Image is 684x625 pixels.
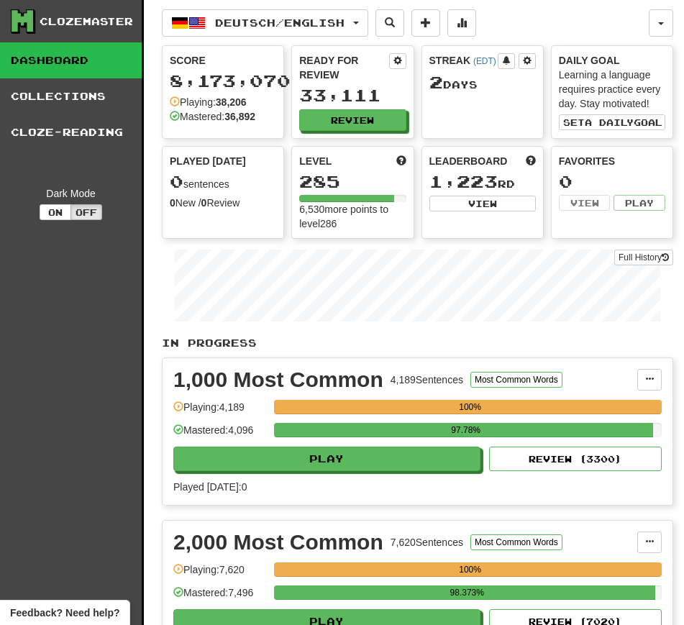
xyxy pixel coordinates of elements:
div: Daily Goal [559,53,665,68]
strong: 36,892 [224,111,255,122]
div: Playing: [170,95,247,109]
div: Mastered: 7,496 [173,585,267,609]
button: Play [614,195,665,211]
div: 100% [278,562,662,577]
button: Play [173,447,480,471]
div: Favorites [559,154,665,168]
span: Played [DATE] [170,154,246,168]
div: Clozemaster [40,14,133,29]
div: 285 [299,173,406,191]
div: sentences [170,173,276,191]
span: Open feedback widget [10,606,119,620]
p: In Progress [162,336,673,350]
button: View [429,196,536,211]
div: Mastered: 4,096 [173,423,267,447]
div: 98.373% [278,585,655,600]
div: Playing: 7,620 [173,562,267,586]
div: 97.78% [278,423,653,437]
strong: 0 [170,197,175,209]
div: 7,620 Sentences [391,535,463,549]
span: 1,223 [429,171,498,191]
div: Learning a language requires practice every day. Stay motivated! [559,68,665,111]
button: Off [70,204,102,220]
span: Level [299,154,332,168]
div: 1,000 Most Common [173,369,383,391]
div: Ready for Review [299,53,388,82]
div: Playing: 4,189 [173,400,267,424]
div: Dark Mode [11,186,131,201]
div: New / Review [170,196,276,210]
button: Add sentence to collection [411,9,440,37]
div: 33,111 [299,86,406,104]
button: Most Common Words [470,372,562,388]
div: 8,173,070 [170,72,276,90]
span: Played [DATE]: 0 [173,481,247,493]
strong: 38,206 [216,96,247,108]
button: Deutsch/English [162,9,368,37]
div: Day s [429,73,536,92]
span: a daily [585,117,634,127]
span: Score more points to level up [396,154,406,168]
a: (EDT) [473,56,496,66]
div: 6,530 more points to level 286 [299,202,406,231]
button: View [559,195,611,211]
button: Seta dailygoal [559,114,665,130]
div: 0 [559,173,665,191]
button: Review [299,109,406,131]
strong: 0 [201,197,207,209]
span: This week in points, UTC [526,154,536,168]
button: More stats [447,9,476,37]
span: 0 [170,171,183,191]
span: 2 [429,72,443,92]
div: Streak [429,53,498,68]
div: 100% [278,400,662,414]
span: Leaderboard [429,154,508,168]
div: Score [170,53,276,68]
div: Mastered: [170,109,255,124]
div: rd [429,173,536,191]
div: 4,189 Sentences [391,373,463,387]
button: Search sentences [375,9,404,37]
span: Deutsch / English [215,17,345,29]
button: Most Common Words [470,534,562,550]
button: Review (3300) [489,447,662,471]
a: Full History [614,250,673,265]
button: On [40,204,71,220]
div: 2,000 Most Common [173,532,383,553]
